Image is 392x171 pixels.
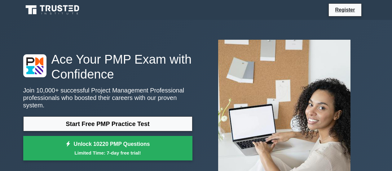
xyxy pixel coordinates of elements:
a: Start Free PMP Practice Test [23,116,192,131]
small: Limited Time: 7-day free trial! [31,149,185,156]
h1: Ace Your PMP Exam with Confidence [23,52,192,82]
p: Join 10,000+ successful Project Management Professional professionals who boosted their careers w... [23,87,192,109]
a: Unlock 10220 PMP QuestionsLimited Time: 7-day free trial! [23,136,192,161]
a: Register [331,6,359,14]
